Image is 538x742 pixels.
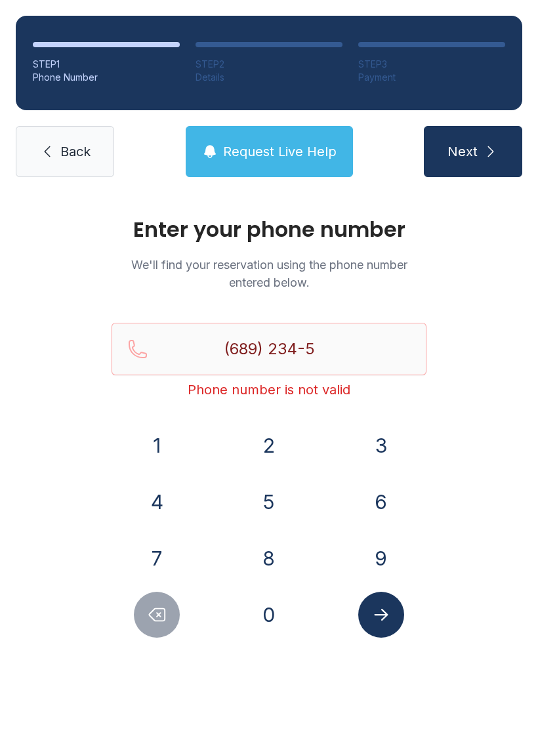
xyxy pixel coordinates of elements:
div: Phone Number [33,71,180,84]
div: STEP 2 [196,58,342,71]
input: Reservation phone number [112,323,426,375]
div: STEP 1 [33,58,180,71]
div: Payment [358,71,505,84]
div: STEP 3 [358,58,505,71]
button: 6 [358,479,404,525]
p: We'll find your reservation using the phone number entered below. [112,256,426,291]
span: Request Live Help [223,142,337,161]
button: Delete number [134,592,180,638]
button: 4 [134,479,180,525]
button: 9 [358,535,404,581]
button: 5 [246,479,292,525]
button: 2 [246,423,292,468]
h1: Enter your phone number [112,219,426,240]
button: 3 [358,423,404,468]
div: Details [196,71,342,84]
button: 0 [246,592,292,638]
button: 1 [134,423,180,468]
span: Next [447,142,478,161]
button: Submit lookup form [358,592,404,638]
button: 8 [246,535,292,581]
span: Back [60,142,91,161]
div: Phone number is not valid [112,381,426,399]
button: 7 [134,535,180,581]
